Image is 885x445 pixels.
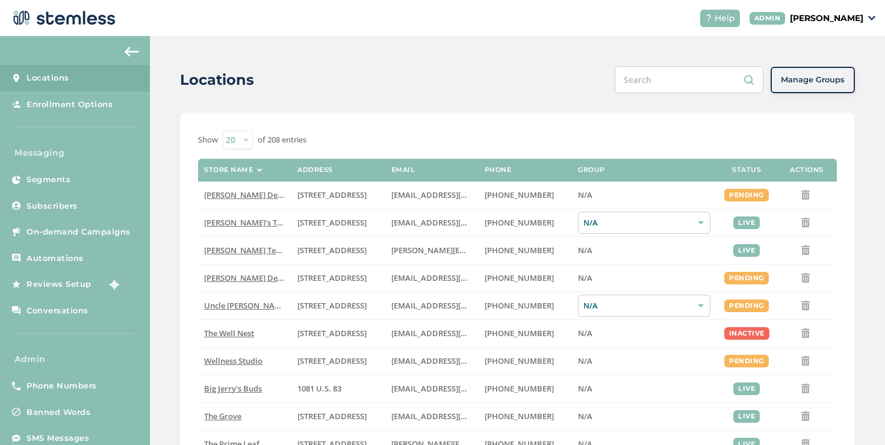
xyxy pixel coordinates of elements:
[578,411,710,422] label: N/A
[485,190,566,200] label: (818) 561-0790
[26,380,97,392] span: Phone Numbers
[297,411,379,422] label: 8155 Center Street
[297,383,341,394] span: 1081 U.S. 83
[715,12,735,25] span: Help
[391,411,473,422] label: dexter@thegroveca.com
[258,134,306,146] label: of 208 entries
[26,407,90,419] span: Banned Words
[391,328,523,339] span: [EMAIL_ADDRESS][DOMAIN_NAME]
[391,301,473,311] label: christian@uncleherbsak.com
[391,384,473,394] label: info@bigjerrysbuds.com
[578,295,710,317] div: N/A
[297,245,379,256] label: 5241 Center Boulevard
[204,328,285,339] label: The Well Nest
[485,218,566,228] label: (503) 804-9208
[204,217,309,228] span: [PERSON_NAME]'s Test Store
[485,411,554,422] span: [PHONE_NUMBER]
[297,218,379,228] label: 123 East Main Street
[391,300,523,311] span: [EMAIL_ADDRESS][DOMAIN_NAME]
[391,166,415,174] label: Email
[391,355,523,366] span: [EMAIL_ADDRESS][DOMAIN_NAME]
[26,99,113,111] span: Enrollment Options
[391,245,473,256] label: swapnil@stemless.co
[750,12,786,25] div: ADMIN
[391,328,473,339] label: vmrobins@gmail.com
[204,190,285,200] label: Hazel Delivery
[297,328,367,339] span: [STREET_ADDRESS]
[733,410,760,423] div: live
[485,328,566,339] label: (269) 929-8463
[391,273,473,283] label: arman91488@gmail.com
[485,272,554,283] span: [PHONE_NUMBER]
[485,355,554,366] span: [PHONE_NUMBER]
[391,356,473,366] label: vmrobins@gmail.com
[26,278,92,290] span: Reviews Setup
[485,383,554,394] span: [PHONE_NUMBER]
[204,245,303,256] span: [PERSON_NAME] Test store
[485,384,566,394] label: (580) 539-1118
[485,245,566,256] label: (503) 332-4545
[297,356,379,366] label: 123 Main Street
[825,387,885,445] div: Chat Widget
[733,382,760,395] div: live
[26,432,89,444] span: SMS Messages
[391,272,523,283] span: [EMAIL_ADDRESS][DOMAIN_NAME]
[391,217,523,228] span: [EMAIL_ADDRESS][DOMAIN_NAME]
[485,189,554,200] span: [PHONE_NUMBER]
[297,273,379,283] label: 17523 Ventura Boulevard
[297,245,367,256] span: [STREET_ADDRESS]
[198,134,218,146] label: Show
[485,300,554,311] span: [PHONE_NUMBER]
[297,217,367,228] span: [STREET_ADDRESS]
[615,66,763,93] input: Search
[101,272,125,296] img: glitter-stars-b7820f95.gif
[868,16,875,20] img: icon_down-arrow-small-66adaf34.svg
[391,383,523,394] span: [EMAIL_ADDRESS][DOMAIN_NAME]
[26,253,84,265] span: Automations
[724,299,769,312] div: pending
[391,411,523,422] span: [EMAIL_ADDRESS][DOMAIN_NAME]
[204,383,262,394] span: Big Jerry's Buds
[26,174,70,186] span: Segments
[204,384,285,394] label: Big Jerry's Buds
[297,272,367,283] span: [STREET_ADDRESS]
[391,218,473,228] label: brianashen@gmail.com
[26,305,88,317] span: Conversations
[724,272,769,284] div: pending
[578,166,605,174] label: Group
[297,190,379,200] label: 17523 Ventura Boulevard
[204,300,335,311] span: Uncle [PERSON_NAME]’s King Circle
[204,189,299,200] span: [PERSON_NAME] Delivery
[578,212,710,234] div: N/A
[204,411,241,422] span: The Grove
[125,47,139,57] img: icon-arrow-back-accent-c549486e.svg
[724,189,769,201] div: pending
[297,189,367,200] span: [STREET_ADDRESS]
[724,327,769,340] div: inactive
[578,384,710,394] label: N/A
[485,301,566,311] label: (907) 330-7833
[485,273,566,283] label: (818) 561-0790
[724,355,769,367] div: pending
[578,190,710,200] label: N/A
[26,200,78,212] span: Subscribers
[578,245,710,256] label: N/A
[578,356,710,366] label: N/A
[10,6,116,30] img: logo-dark-0685b13c.svg
[204,166,253,174] label: Store name
[26,72,69,84] span: Locations
[297,301,379,311] label: 209 King Circle
[391,189,523,200] span: [EMAIL_ADDRESS][DOMAIN_NAME]
[297,300,367,311] span: [STREET_ADDRESS]
[180,69,254,91] h2: Locations
[485,217,554,228] span: [PHONE_NUMBER]
[578,328,710,339] label: N/A
[297,328,379,339] label: 1005 4th Avenue
[256,169,262,172] img: icon-sort-1e1d7615.svg
[771,67,855,93] button: Manage Groups
[204,272,305,283] span: [PERSON_NAME] Delivery 4
[297,166,333,174] label: Address
[297,411,367,422] span: [STREET_ADDRESS]
[705,14,712,22] img: icon-help-white-03924b79.svg
[733,244,760,257] div: live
